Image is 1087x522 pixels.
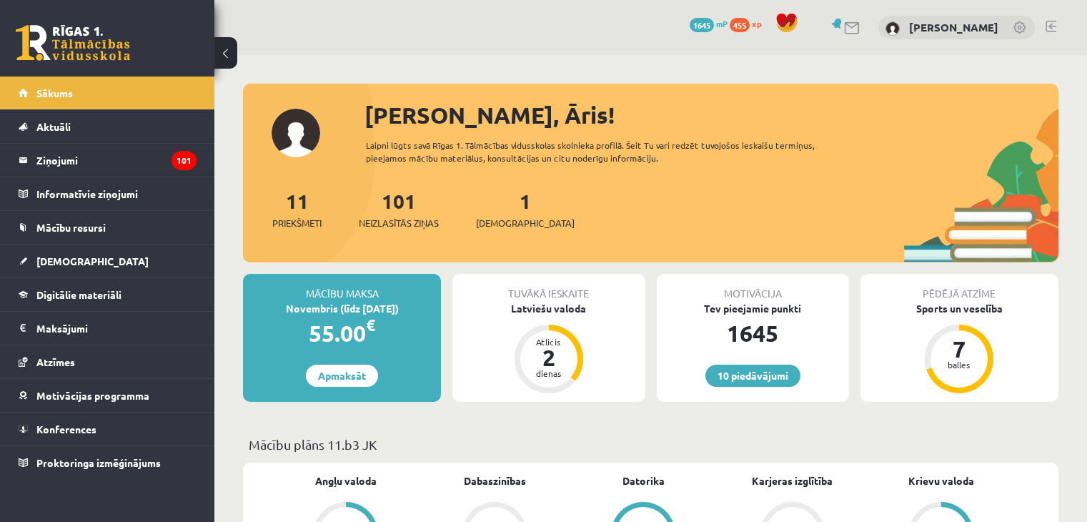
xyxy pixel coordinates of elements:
span: mP [716,18,728,29]
div: 7 [938,338,981,360]
a: [DEMOGRAPHIC_DATA] [19,245,197,277]
a: Karjeras izglītība [752,473,833,488]
span: xp [752,18,761,29]
div: Laipni lūgts savā Rīgas 1. Tālmācības vidusskolas skolnieka profilā. Šeit Tu vari redzēt tuvojošo... [366,139,855,164]
a: Datorika [622,473,665,488]
i: 101 [172,151,197,170]
a: Latviešu valoda Atlicis 2 dienas [452,301,645,395]
div: Novembris (līdz [DATE]) [243,301,441,316]
div: Atlicis [527,338,570,346]
span: Atzīmes [36,355,75,368]
div: balles [938,360,981,369]
span: Digitālie materiāli [36,288,121,301]
a: 10 piedāvājumi [705,365,800,387]
div: Tuvākā ieskaite [452,274,645,301]
a: Sports un veselība 7 balles [860,301,1058,395]
span: 455 [730,18,750,32]
a: Mācību resursi [19,211,197,244]
img: Āris Voronovs [885,21,900,36]
span: Aktuāli [36,120,71,133]
a: Apmaksāt [306,365,378,387]
legend: Informatīvie ziņojumi [36,177,197,210]
div: Latviešu valoda [452,301,645,316]
a: Konferences [19,413,197,445]
a: Dabaszinības [464,473,526,488]
span: Neizlasītās ziņas [359,216,439,230]
a: Ziņojumi101 [19,144,197,177]
div: 55.00 [243,316,441,350]
div: Mācību maksa [243,274,441,301]
div: 2 [527,346,570,369]
span: Konferences [36,423,96,435]
a: Atzīmes [19,345,197,378]
legend: Maksājumi [36,312,197,345]
a: Rīgas 1. Tālmācības vidusskola [16,25,130,61]
span: Mācību resursi [36,221,106,234]
div: dienas [527,369,570,378]
a: 101Neizlasītās ziņas [359,188,439,230]
div: [PERSON_NAME], Āris! [364,98,1058,132]
a: Angļu valoda [315,473,377,488]
a: 1645 mP [690,18,728,29]
span: Priekšmeti [272,216,322,230]
a: Aktuāli [19,110,197,143]
span: Proktoringa izmēģinājums [36,456,161,469]
span: Sākums [36,87,73,99]
p: Mācību plāns 11.b3 JK [249,435,1053,454]
div: Pēdējā atzīme [860,274,1058,301]
a: 455 xp [730,18,768,29]
a: Informatīvie ziņojumi [19,177,197,210]
legend: Ziņojumi [36,144,197,177]
div: Sports un veselība [860,301,1058,316]
div: 1645 [657,316,849,350]
span: Motivācijas programma [36,389,149,402]
div: Tev pieejamie punkti [657,301,849,316]
a: Digitālie materiāli [19,278,197,311]
span: [DEMOGRAPHIC_DATA] [36,255,149,267]
span: [DEMOGRAPHIC_DATA] [476,216,575,230]
a: 11Priekšmeti [272,188,322,230]
a: Motivācijas programma [19,379,197,412]
a: Proktoringa izmēģinājums [19,446,197,479]
span: € [366,315,375,335]
div: Motivācija [657,274,849,301]
a: 1[DEMOGRAPHIC_DATA] [476,188,575,230]
a: Sākums [19,77,197,109]
span: 1645 [690,18,714,32]
a: Maksājumi [19,312,197,345]
a: [PERSON_NAME] [909,20,998,34]
a: Krievu valoda [908,473,974,488]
